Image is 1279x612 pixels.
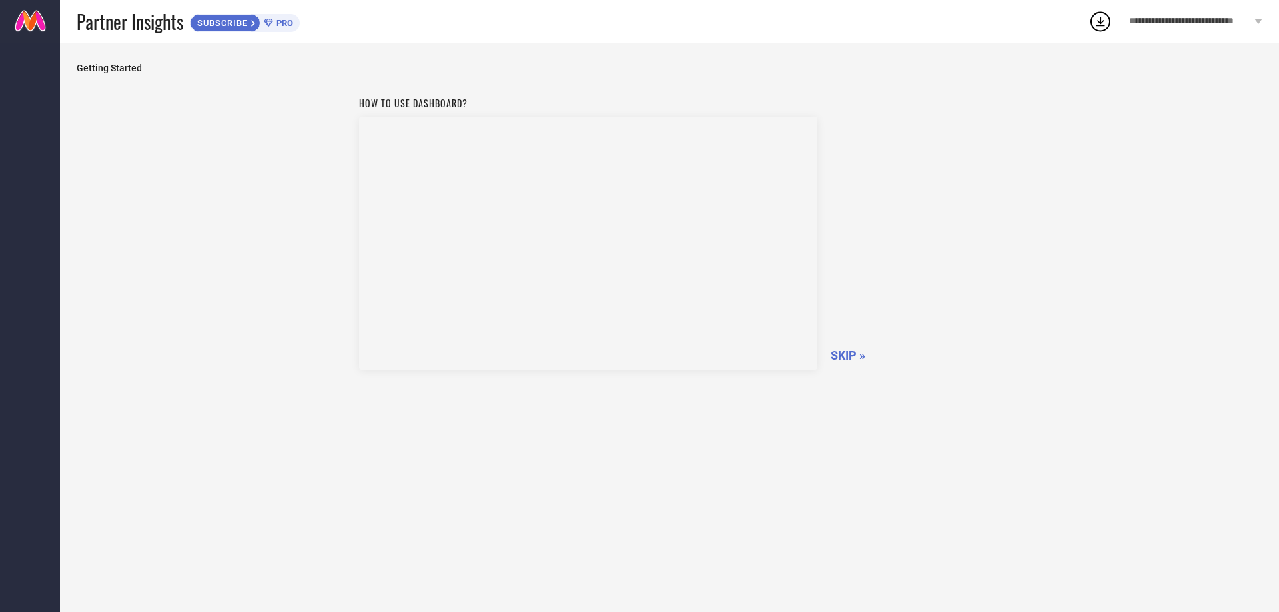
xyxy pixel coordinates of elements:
span: Getting Started [77,63,1262,73]
span: Partner Insights [77,8,183,35]
span: SKIP » [831,348,865,362]
a: SUBSCRIBEPRO [190,11,300,32]
iframe: YouTube video player [359,117,817,370]
div: Open download list [1088,9,1112,33]
span: SUBSCRIBE [191,18,251,28]
span: PRO [273,18,293,28]
h1: How to use dashboard? [359,96,817,110]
